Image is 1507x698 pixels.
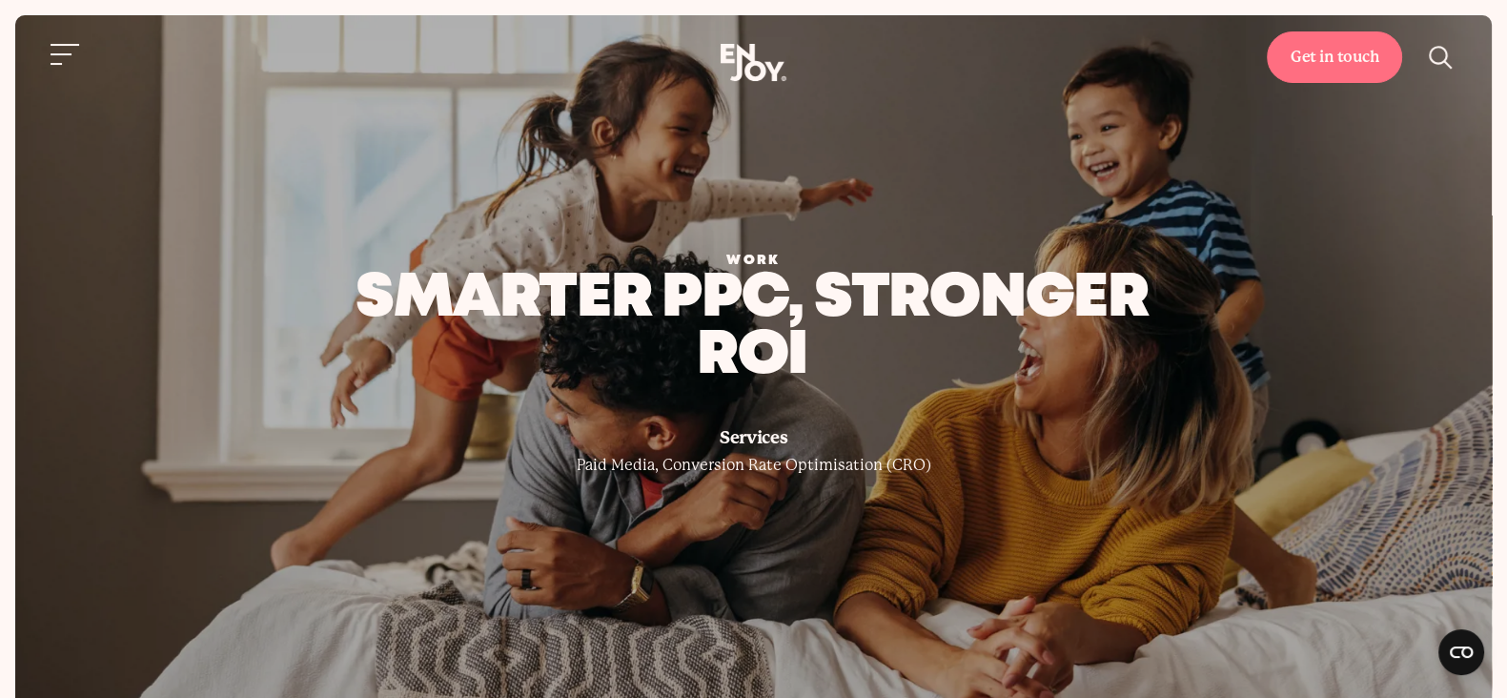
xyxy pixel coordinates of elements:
span: Conversion Rate Optimisation (CRO) [662,456,931,474]
a: Paid Media [577,456,655,474]
button: Site search [1421,37,1461,77]
a: Get in touch [1267,31,1402,83]
div: Work [352,250,1156,271]
div: , [352,428,1156,479]
a: Conversion Rate Optimisation (CRO) [659,456,931,474]
button: Open CMP widget [1438,629,1484,675]
div: Services [352,428,1156,447]
button: Site navigation [46,34,86,74]
strong: smarter ppc, stronger roi [356,272,1148,383]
